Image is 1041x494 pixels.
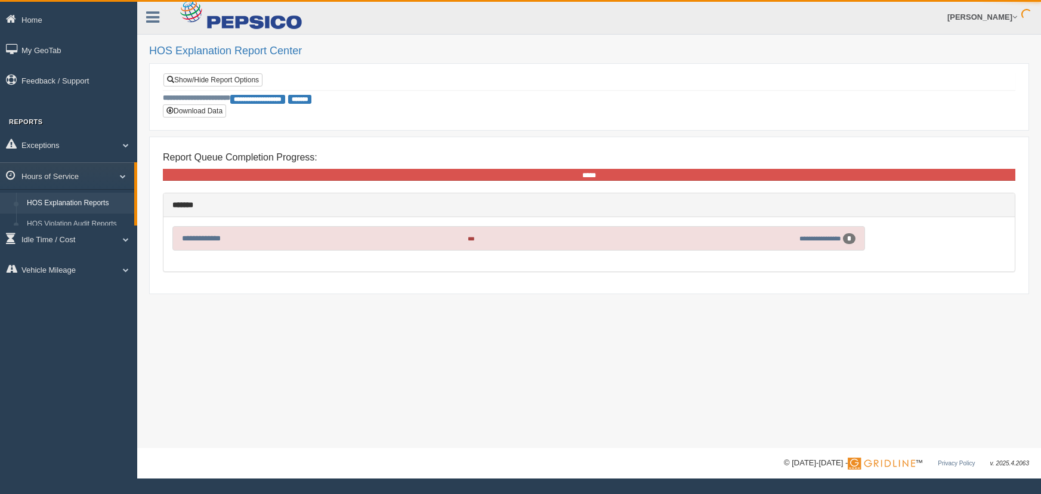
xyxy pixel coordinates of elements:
button: Download Data [163,104,226,118]
div: © [DATE]-[DATE] - ™ [784,457,1029,470]
a: Privacy Policy [938,460,975,467]
img: Gridline [848,458,915,470]
span: v. 2025.4.2063 [990,460,1029,467]
h4: Report Queue Completion Progress: [163,152,1015,163]
a: HOS Violation Audit Reports [21,214,134,235]
h2: HOS Explanation Report Center [149,45,1029,57]
a: HOS Explanation Reports [21,193,134,214]
a: Show/Hide Report Options [163,73,262,87]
